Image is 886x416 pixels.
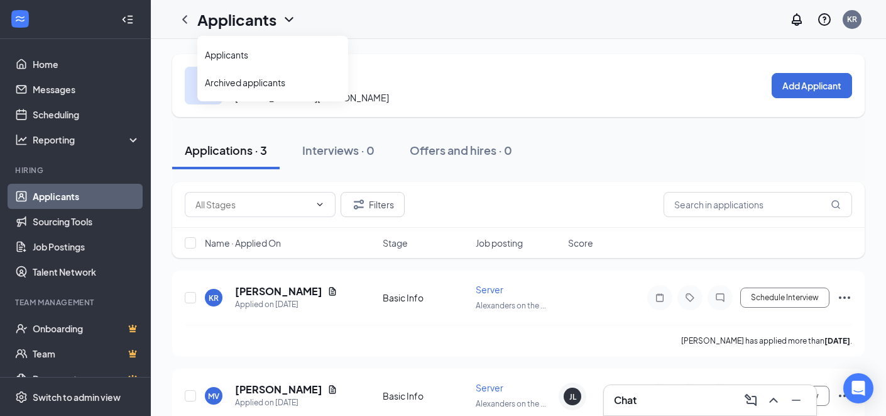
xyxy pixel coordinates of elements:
span: Server [476,284,503,295]
div: JL [569,391,576,402]
button: Minimize [786,390,806,410]
svg: Tag [682,293,697,303]
button: ComposeMessage [741,390,761,410]
div: Reporting [33,133,141,146]
button: Schedule Interview [740,288,829,308]
svg: QuestionInfo [817,12,832,27]
div: Switch to admin view [33,391,121,403]
div: Team Management [15,297,138,308]
svg: MagnifyingGlass [831,200,841,210]
a: Applicants [205,48,341,61]
div: Offers and hires · 0 [410,142,512,158]
div: Open Intercom Messenger [843,373,873,403]
a: Sourcing Tools [33,209,140,234]
input: All Stages [195,198,310,211]
h1: Applicants [197,9,276,30]
svg: Document [327,286,337,296]
svg: Analysis [15,133,28,146]
a: Talent Network [33,259,140,284]
svg: Note [652,293,667,303]
h3: Chat [614,393,637,407]
div: Basic Info [383,291,468,304]
div: Applied on [DATE] [235,396,337,409]
span: Job posting [476,237,523,249]
a: TeamCrown [33,341,140,366]
svg: ChevronDown [315,200,325,210]
span: Score [568,237,593,249]
a: Applicants [33,184,140,209]
span: Name · Applied On [205,237,281,249]
div: Basic Info [383,390,468,402]
input: Search in applications [664,192,852,217]
a: DocumentsCrown [33,366,140,391]
div: Interviews · 0 [302,142,375,158]
svg: Settings [15,391,28,403]
a: Home [33,52,140,77]
a: Messages [33,77,140,102]
div: KR [847,14,857,25]
a: OnboardingCrown [33,316,140,341]
svg: Ellipses [837,290,852,305]
span: Alexanders on the ... [476,399,546,408]
svg: Minimize [789,393,804,408]
button: Add Applicant [772,73,852,98]
svg: Notifications [789,12,804,27]
svg: Filter [351,197,366,212]
svg: ChevronDown [282,12,297,27]
svg: Ellipses [837,388,852,403]
h5: [PERSON_NAME] [235,383,322,396]
svg: Collapse [121,13,134,26]
h5: [PERSON_NAME] [235,284,322,298]
p: [PERSON_NAME] has applied more than . [681,335,852,346]
svg: WorkstreamLogo [14,13,26,25]
div: KR [209,293,219,303]
a: Archived applicants [205,76,341,89]
span: Alexanders on the ... [476,301,546,310]
b: [DATE] [824,336,850,346]
a: Job Postings [33,234,140,259]
button: Filter Filters [341,192,405,217]
div: Applications · 3 [185,142,267,158]
svg: ChatInactive [713,293,728,303]
svg: ChevronUp [766,393,781,408]
svg: ChevronLeft [177,12,192,27]
div: Applied on [DATE] [235,298,337,311]
a: Scheduling [33,102,140,127]
button: ChevronUp [763,390,784,410]
span: Server [476,382,503,393]
div: Hiring [15,165,138,176]
div: MV [208,391,219,402]
svg: Document [327,385,337,395]
svg: ComposeMessage [743,393,758,408]
span: Stage [383,237,408,249]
